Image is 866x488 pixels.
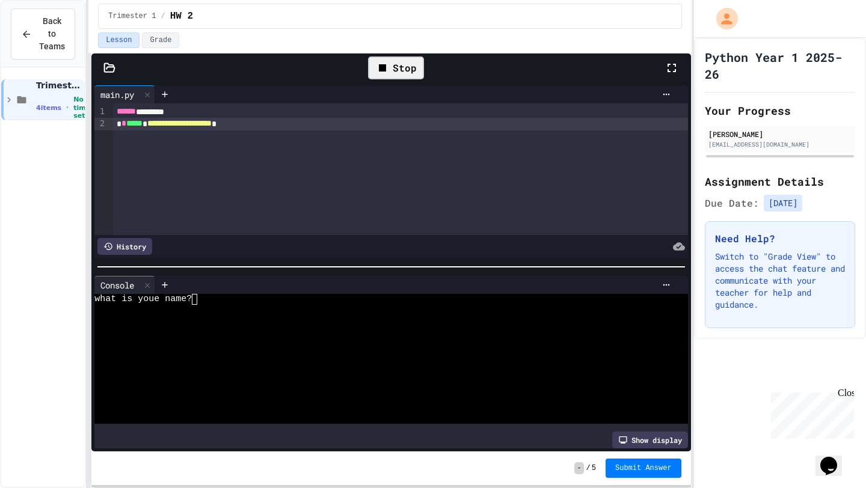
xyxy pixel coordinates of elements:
span: Submit Answer [615,463,672,473]
span: 5 [592,463,596,473]
button: Lesson [98,32,140,48]
span: [DATE] [764,195,802,212]
span: Due Date: [705,196,759,210]
h2: Assignment Details [705,173,855,190]
span: HW 2 [170,9,193,23]
h3: Need Help? [715,231,845,246]
iframe: chat widget [815,440,854,476]
div: main.py [94,85,155,103]
span: • [66,103,69,112]
span: / [586,463,591,473]
span: Back to Teams [39,15,65,53]
span: - [574,462,583,474]
iframe: chat widget [766,388,854,439]
div: Stop [368,56,424,79]
div: Show display [612,432,688,448]
button: Submit Answer [606,459,681,478]
div: Console [94,279,140,291]
span: 4 items [36,104,61,112]
span: No time set [73,96,90,120]
div: History [97,238,152,255]
button: Grade [142,32,179,48]
div: My Account [704,5,741,32]
div: main.py [94,88,140,101]
div: Console [94,276,155,294]
div: 2 [94,118,106,130]
span: Trimester 1 [36,80,82,91]
span: / [161,11,165,21]
h2: Your Progress [705,102,855,119]
span: what is youe name? [94,294,192,305]
p: Switch to "Grade View" to access the chat feature and communicate with your teacher for help and ... [715,251,845,311]
span: Trimester 1 [108,11,156,21]
div: [PERSON_NAME] [708,129,852,139]
button: Back to Teams [11,8,75,59]
div: Chat with us now!Close [5,5,83,76]
h1: Python Year 1 2025-26 [705,49,855,82]
div: [EMAIL_ADDRESS][DOMAIN_NAME] [708,140,852,149]
div: 1 [94,106,106,118]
